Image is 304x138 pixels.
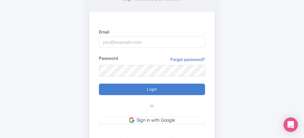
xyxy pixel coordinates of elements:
[99,117,205,124] a: Sign in with Google
[129,117,135,123] img: google.svg
[150,102,154,109] span: or
[99,29,205,35] label: Email
[283,117,298,132] div: Open Intercom Messenger
[170,56,205,63] a: Forgot password?
[99,84,205,95] input: Login
[99,55,118,61] label: Password
[99,36,205,48] input: you@example.com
